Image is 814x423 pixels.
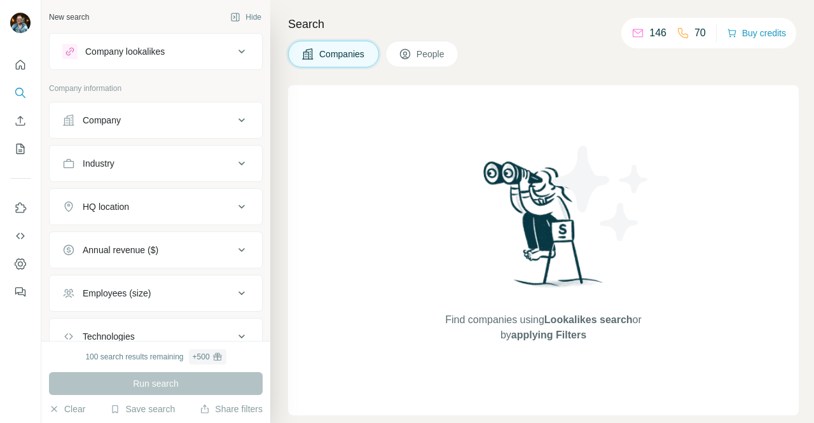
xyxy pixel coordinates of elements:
[10,197,31,219] button: Use Surfe on LinkedIn
[649,25,666,41] p: 146
[10,253,31,275] button: Dashboard
[50,235,262,265] button: Annual revenue ($)
[50,36,262,67] button: Company lookalikes
[10,81,31,104] button: Search
[193,351,210,363] div: + 500
[544,136,658,251] img: Surfe Illustration - Stars
[10,281,31,303] button: Feedback
[694,25,706,41] p: 70
[50,191,262,222] button: HQ location
[200,403,263,415] button: Share filters
[221,8,270,27] button: Hide
[50,148,262,179] button: Industry
[288,15,799,33] h4: Search
[83,287,151,300] div: Employees (size)
[319,48,366,60] span: Companies
[83,330,135,343] div: Technologies
[544,314,633,325] span: Lookalikes search
[417,48,446,60] span: People
[10,53,31,76] button: Quick start
[110,403,175,415] button: Save search
[50,105,262,135] button: Company
[49,83,263,94] p: Company information
[441,312,645,343] span: Find companies using or by
[49,11,89,23] div: New search
[85,45,165,58] div: Company lookalikes
[50,278,262,309] button: Employees (size)
[83,114,121,127] div: Company
[83,157,114,170] div: Industry
[83,200,129,213] div: HQ location
[83,244,158,256] div: Annual revenue ($)
[10,137,31,160] button: My lists
[49,403,85,415] button: Clear
[50,321,262,352] button: Technologies
[85,349,226,364] div: 100 search results remaining
[511,329,586,340] span: applying Filters
[478,158,610,300] img: Surfe Illustration - Woman searching with binoculars
[10,13,31,33] img: Avatar
[10,109,31,132] button: Enrich CSV
[10,225,31,247] button: Use Surfe API
[727,24,786,42] button: Buy credits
